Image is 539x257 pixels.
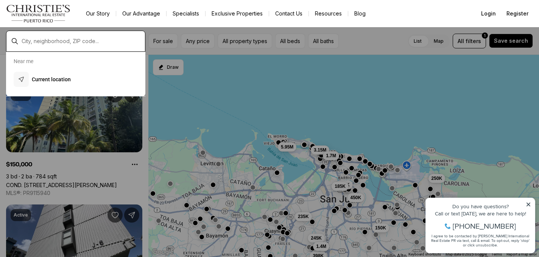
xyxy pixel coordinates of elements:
[31,36,94,43] span: [PHONE_NUMBER]
[206,8,269,19] a: Exclusive Properties
[348,8,372,19] a: Blog
[269,8,308,19] button: Contact Us
[8,17,109,22] div: Do you have questions?
[11,69,141,90] button: Current location
[167,8,205,19] a: Specialists
[477,6,500,21] button: Login
[481,11,496,17] span: Login
[116,8,166,19] a: Our Advantage
[8,24,109,29] div: Call or text [DATE], we are here to help!
[502,6,533,21] button: Register
[506,11,528,17] span: Register
[32,76,71,83] p: Current location
[9,46,108,61] span: I agree to be contacted by [PERSON_NAME] International Real Estate PR via text, call & email. To ...
[6,5,71,23] img: logo
[309,8,348,19] a: Resources
[14,58,33,64] p: Near me
[80,8,116,19] a: Our Story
